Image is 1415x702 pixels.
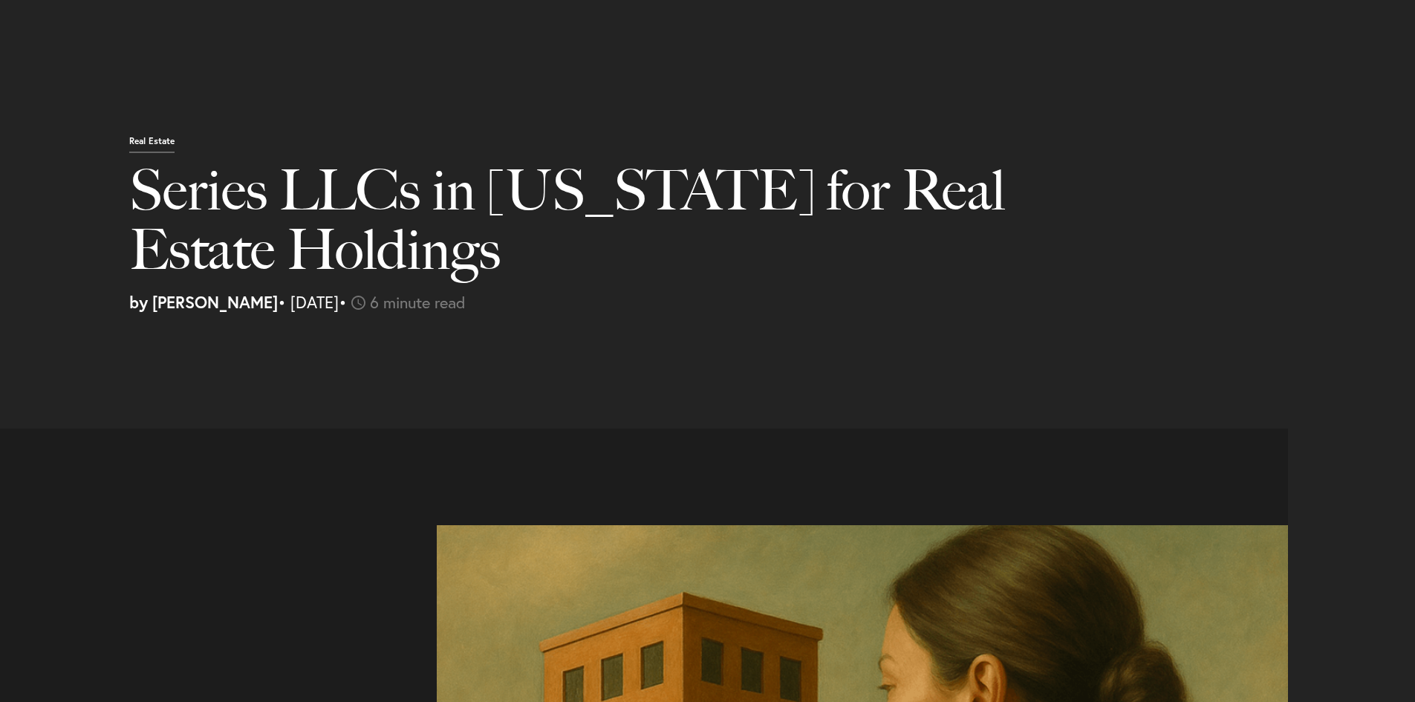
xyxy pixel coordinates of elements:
p: Real Estate [129,137,175,153]
img: icon-time-light.svg [351,296,365,310]
strong: by [PERSON_NAME] [129,291,278,313]
span: • [339,291,347,313]
h1: Series LLCs in [US_STATE] for Real Estate Holdings [129,160,1021,294]
span: 6 minute read [370,291,466,313]
p: • [DATE] [129,294,1404,311]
